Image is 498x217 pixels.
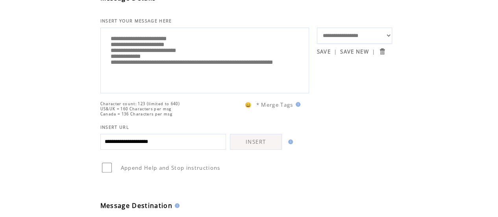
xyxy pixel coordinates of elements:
[100,101,180,106] span: Character count: 123 (limited to 640)
[230,134,282,150] a: INSERT
[100,201,172,210] span: Message Destination
[100,111,172,117] span: Canada = 136 Characters per msg
[256,101,293,108] span: * Merge Tags
[378,48,386,55] input: Submit
[172,203,180,208] img: help.gif
[245,101,252,108] span: 😀
[317,48,331,55] a: SAVE
[100,124,129,130] span: INSERT URL
[293,102,300,107] img: help.gif
[121,164,220,171] span: Append Help and Stop instructions
[100,18,172,24] span: INSERT YOUR MESSAGE HERE
[340,48,369,55] a: SAVE NEW
[286,139,293,144] img: help.gif
[100,106,172,111] span: US&UK = 160 Characters per msg
[372,48,375,55] span: |
[334,48,337,55] span: |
